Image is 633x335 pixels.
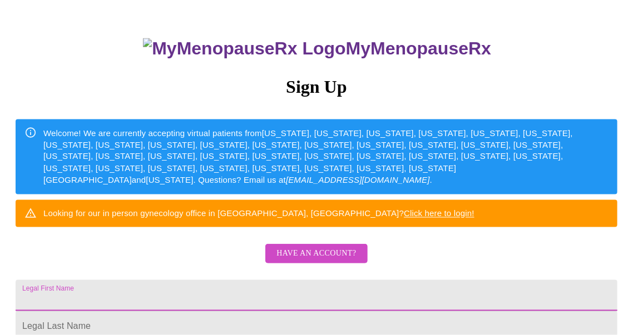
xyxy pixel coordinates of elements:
h3: MyMenopauseRx [17,38,618,59]
h3: Sign Up [16,77,617,97]
a: Click here to login! [404,209,474,218]
button: Have an account? [265,244,367,263]
em: [EMAIL_ADDRESS][DOMAIN_NAME] [286,176,430,185]
span: Have an account? [276,247,356,261]
img: MyMenopauseRx Logo [143,38,345,59]
div: Looking for our in person gynecology office in [GEOGRAPHIC_DATA], [GEOGRAPHIC_DATA]? [43,203,474,224]
a: Have an account? [263,256,370,266]
div: Welcome! We are currently accepting virtual patients from [US_STATE], [US_STATE], [US_STATE], [US... [43,123,609,191]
